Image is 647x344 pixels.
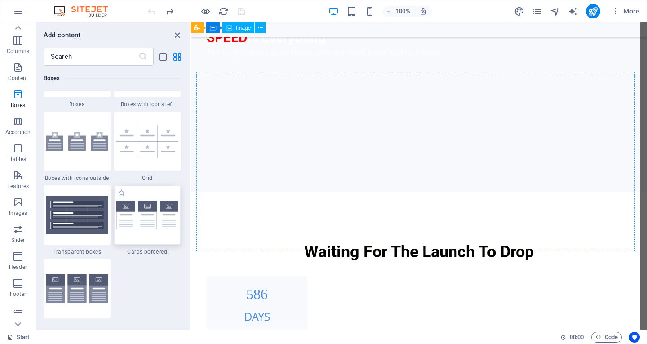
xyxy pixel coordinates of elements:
input: Search [44,48,138,66]
div: Cards [44,259,111,329]
i: Redo: Add element (Ctrl+Y, ⌘+Y) [164,6,175,17]
span: Add to favorites [118,189,125,197]
button: navigator [550,6,561,17]
div: Transparent boxes [44,185,111,255]
span: More [611,7,639,16]
span: Transparent boxes [44,248,111,255]
img: boxes-with-icons-outside.svg [46,132,108,151]
span: Boxes with icons left [114,101,181,108]
button: design [514,6,525,17]
p: Footer [10,290,26,298]
div: Grid [114,112,181,182]
img: Editor Logo [52,6,119,17]
i: Pages (Ctrl+Alt+S) [532,6,542,17]
p: Forms [10,317,26,325]
h6: Session time [560,332,584,343]
p: Tables [10,156,26,163]
i: AI Writer [568,6,578,17]
p: Accordion [5,129,31,136]
p: Images [9,210,27,217]
span: Cards bordered [114,248,181,255]
p: Features [7,183,29,190]
button: More [607,4,643,18]
button: publish [586,4,600,18]
div: Cards bordered [114,185,181,255]
h6: 100% [396,6,410,17]
button: reload [218,6,229,17]
i: Publish [588,6,598,17]
i: On resize automatically adjust zoom level to fit chosen device. [419,7,427,15]
button: 100% [382,6,414,17]
span: Grid [114,174,181,182]
p: Content [8,75,28,82]
button: text_generator [568,6,579,17]
span: Image [236,25,251,31]
img: cards.svg [46,274,108,304]
span: 00 00 [570,332,584,343]
span: Code [595,332,618,343]
button: close panel [172,30,182,40]
span: : [576,334,577,340]
img: transparent-boxes.svg [46,196,108,234]
a: Click to cancel selection. Double-click to open Pages [7,332,30,343]
button: list-view [157,51,168,62]
img: boxes.grid.svg [116,125,179,158]
button: redo [164,6,175,17]
p: Slider [11,237,25,244]
button: Code [591,332,622,343]
i: Design (Ctrl+Alt+Y) [514,6,524,17]
span: Cards [44,322,111,329]
button: grid-view [172,51,182,62]
button: pages [532,6,543,17]
div: Boxes with icons outside [44,112,111,182]
img: cards-bordered.svg [116,201,179,230]
h6: Add content [44,30,81,40]
i: Navigator [550,6,560,17]
p: Header [9,264,27,271]
p: Columns [7,48,29,55]
h6: Boxes [44,73,181,84]
i: Reload page [218,6,229,17]
span: Boxes with icons outside [44,174,111,182]
button: Click here to leave preview mode and continue editing [200,6,211,17]
p: Boxes [11,102,26,109]
span: Boxes [44,101,111,108]
button: Usercentrics [629,332,640,343]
